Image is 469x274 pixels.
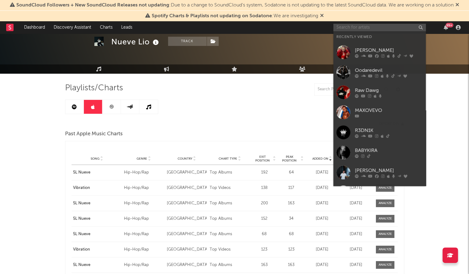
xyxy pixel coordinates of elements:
[279,216,303,222] div: 34
[306,247,337,253] div: [DATE]
[340,216,371,222] div: [DATE]
[210,185,249,191] div: Top Videos
[355,47,423,54] div: [PERSON_NAME]
[16,3,454,8] span: : Due to a change to SoundCloud's system, Sodatone is not updating to the latest SoundCloud data....
[124,231,164,237] div: Hip-Hop/Rap
[333,162,426,182] a: [PERSON_NAME]
[178,157,192,161] span: Country
[279,155,300,162] span: Peak Position
[306,231,337,237] div: [DATE]
[124,262,164,268] div: Hip-Hop/Rap
[333,102,426,122] a: MAXOVEVO
[167,185,207,191] div: [GEOGRAPHIC_DATA]
[253,231,276,237] div: 68
[279,262,303,268] div: 163
[333,142,426,162] a: BABYKIRA
[279,231,303,237] div: 68
[340,247,371,253] div: [DATE]
[111,37,160,47] div: Nueve Lio
[333,122,426,142] a: R3DN1K
[210,170,249,176] div: Top Albums
[210,262,249,268] div: Top Albums
[73,247,121,253] a: Vibration
[253,262,276,268] div: 163
[91,157,100,161] span: Song
[333,24,426,31] input: Search for artists
[167,170,207,176] div: [GEOGRAPHIC_DATA]
[96,21,117,34] a: Charts
[65,84,123,92] span: Playlists/Charts
[167,247,207,253] div: [GEOGRAPHIC_DATA]
[333,62,426,82] a: Oodaredevil
[279,185,303,191] div: 117
[333,42,426,62] a: [PERSON_NAME]
[279,170,303,176] div: 64
[306,170,337,176] div: [DATE]
[355,67,423,74] div: Oodaredevil
[444,25,448,30] button: 99+
[210,247,249,253] div: Top Videos
[340,262,371,268] div: [DATE]
[320,14,324,18] span: Dismiss
[152,14,318,18] span: : We are investigating
[65,130,123,138] span: Past Apple Music Charts
[73,170,121,176] a: 5L Nueve
[340,200,371,207] div: [DATE]
[167,231,207,237] div: [GEOGRAPHIC_DATA]
[124,170,164,176] div: Hip-Hop/Rap
[16,3,169,8] span: SoundCloud Followers + New SoundCloud Releases not updating
[253,185,276,191] div: 138
[306,216,337,222] div: [DATE]
[124,247,164,253] div: Hip-Hop/Rap
[355,167,423,174] div: [PERSON_NAME]
[253,170,276,176] div: 192
[124,185,164,191] div: Hip-Hop/Rap
[355,127,423,134] div: R3DN1K
[167,216,207,222] div: [GEOGRAPHIC_DATA]
[117,21,137,34] a: Leads
[340,185,371,191] div: [DATE]
[73,185,121,191] a: Vibration
[314,83,391,96] input: Search Playlists/Charts
[340,231,371,237] div: [DATE]
[124,216,164,222] div: Hip-Hop/Rap
[355,87,423,94] div: Raw Dawg
[168,37,207,46] button: Track
[253,200,276,207] div: 200
[210,216,249,222] div: Top Albums
[210,200,249,207] div: Top Albums
[152,14,272,18] span: Spotify Charts & Playlists not updating on Sodatone
[312,157,328,161] span: Added On
[446,23,453,27] div: 99 +
[73,200,121,207] a: 5L Nueve
[355,107,423,114] div: MAXOVEVO
[306,185,337,191] div: [DATE]
[279,200,303,207] div: 163
[333,82,426,102] a: Raw Dawg
[73,262,121,268] a: 5L Nueve
[219,157,237,161] span: Chart Type
[306,200,337,207] div: [DATE]
[20,21,49,34] a: Dashboard
[455,3,459,8] span: Dismiss
[253,216,276,222] div: 152
[306,262,337,268] div: [DATE]
[49,21,96,34] a: Discovery Assistant
[355,147,423,154] div: BABYKIRA
[253,155,272,162] span: Exit Position
[210,231,249,237] div: Top Albums
[124,200,164,207] div: Hip-Hop/Rap
[253,247,276,253] div: 123
[73,231,121,237] a: 5L Nueve
[279,247,303,253] div: 123
[333,182,426,202] a: JONHOPE
[73,216,121,222] a: 5L Nueve
[167,262,207,268] div: [GEOGRAPHIC_DATA]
